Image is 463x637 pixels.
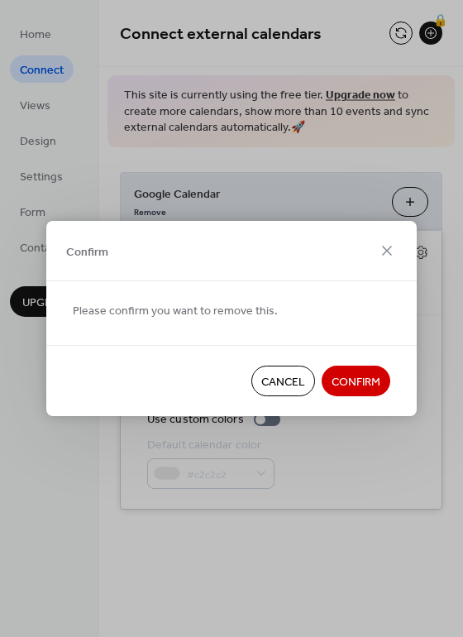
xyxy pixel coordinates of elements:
button: Confirm [322,366,390,396]
span: Confirm [66,243,108,261]
span: Cancel [261,374,305,391]
span: Confirm [332,374,380,391]
button: Cancel [251,366,315,396]
span: Please confirm you want to remove this. [73,303,278,320]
